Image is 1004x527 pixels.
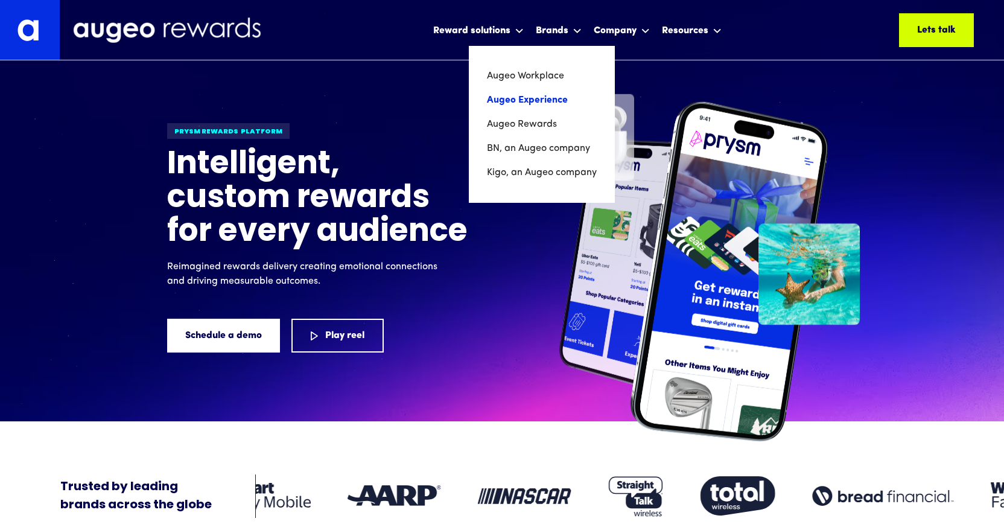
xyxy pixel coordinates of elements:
[60,478,212,514] div: Trusted by leading brands across the globe
[533,14,585,46] div: Brands
[899,13,974,47] a: Lets talk
[591,14,653,46] div: Company
[487,161,597,185] a: Kigo, an Augeo company
[662,24,708,38] div: Resources
[433,24,510,38] div: Reward solutions
[487,136,597,161] a: BN, an Augeo company
[487,88,597,112] a: Augeo Experience
[167,319,280,353] a: Schedule a demo
[536,24,568,38] div: Brands
[167,123,290,139] div: Prysm Rewards platform
[487,64,597,88] a: Augeo Workplace
[487,112,597,136] a: Augeo Rewards
[430,14,527,46] div: Reward solutions
[469,46,615,203] nav: Brands
[214,482,311,510] img: Client logo: Walmart Family Mobile
[291,319,384,353] a: Play reel
[659,14,725,46] div: Resources
[594,24,637,38] div: Company
[167,260,445,289] p: Reimagined rewards delivery creating emotional connections and driving measurable outcomes.
[167,149,469,250] h1: Intelligent, custom rewards for every audience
